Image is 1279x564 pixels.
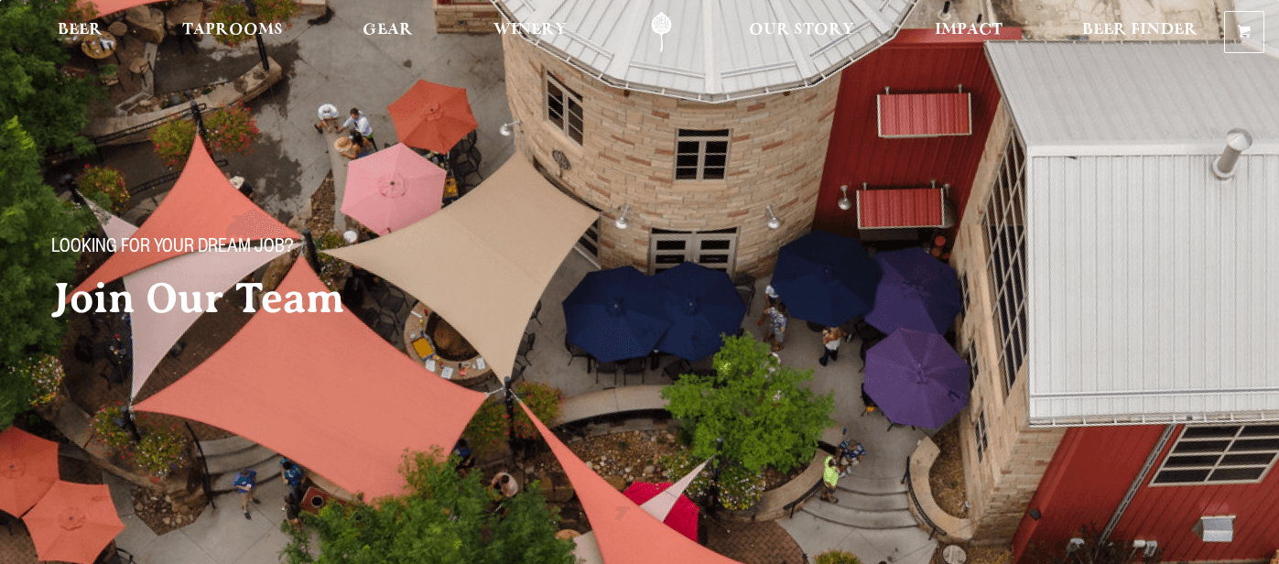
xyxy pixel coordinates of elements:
[1070,12,1209,53] a: Beer Finder
[493,23,567,38] span: Winery
[58,23,103,38] span: Beer
[363,23,413,38] span: Gear
[170,12,295,53] a: Taprooms
[51,237,293,261] span: Looking for your dream job?
[1082,23,1198,38] span: Beer Finder
[737,12,866,53] a: Our Story
[627,12,696,53] a: Odell Home
[182,23,283,38] span: Taprooms
[351,12,425,53] a: Gear
[482,12,579,53] a: Winery
[51,276,623,321] h2: Join Our Team
[46,12,114,53] a: Beer
[749,23,854,38] span: Our Story
[923,12,1014,53] a: Impact
[935,23,1003,38] span: Impact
